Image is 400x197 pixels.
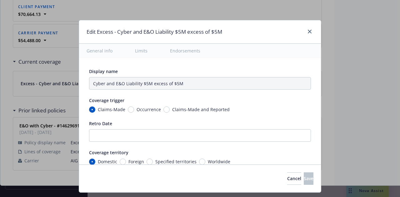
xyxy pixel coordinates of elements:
[172,106,230,113] span: Claims-Made and Reported
[155,158,197,165] span: Specified territories
[98,158,117,165] span: Domestic
[89,106,95,113] input: Claims-Made
[287,172,301,185] button: Cancel
[128,106,134,113] input: Occurrence
[89,121,112,126] span: Retro Date
[304,175,313,181] span: Save
[79,44,120,58] button: General info
[163,106,170,113] input: Claims-Made and Reported
[287,175,301,181] span: Cancel
[87,28,222,36] h1: Edit Excess - Cyber and E&O Liability $5M excess of $5M
[304,172,313,185] button: Save
[208,158,230,165] span: Worldwide
[147,159,153,165] input: Specified territories
[199,159,205,165] input: Worldwide
[162,44,208,58] button: Endorsements
[98,106,125,113] span: Claims-Made
[89,159,95,165] input: Domestic
[137,106,161,113] span: Occurrence
[128,158,144,165] span: Foreign
[127,44,155,58] button: Limits
[306,28,313,35] a: close
[120,159,126,165] input: Foreign
[89,97,124,103] span: Coverage trigger
[89,150,128,155] span: Coverage territory
[89,68,118,74] span: Display name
